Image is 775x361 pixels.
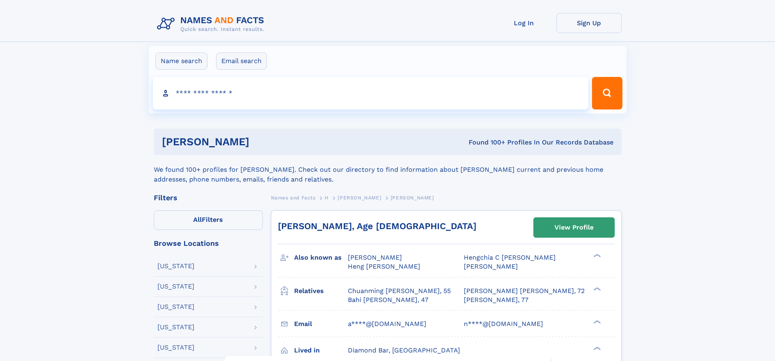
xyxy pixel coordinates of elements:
span: All [193,216,202,223]
a: [PERSON_NAME], Age [DEMOGRAPHIC_DATA] [278,221,476,231]
a: Names and Facts [271,193,316,203]
span: Diamond Bar, [GEOGRAPHIC_DATA] [348,346,460,354]
input: search input [153,77,589,109]
div: Browse Locations [154,240,263,247]
a: H [325,193,329,203]
a: [PERSON_NAME], 77 [464,295,528,304]
div: [US_STATE] [157,344,194,351]
img: Logo Names and Facts [154,13,271,35]
label: Name search [155,53,207,70]
a: Log In [491,13,557,33]
h1: [PERSON_NAME] [162,137,359,147]
div: ❯ [592,286,601,291]
a: Bahi [PERSON_NAME], 47 [348,295,428,304]
h3: Lived in [294,343,348,357]
span: Heng [PERSON_NAME] [348,263,420,270]
div: [US_STATE] [157,263,194,269]
label: Email search [216,53,267,70]
h3: Also known as [294,251,348,265]
button: Search Button [592,77,622,109]
div: ❯ [592,253,601,258]
h3: Relatives [294,284,348,298]
label: Filters [154,210,263,230]
h3: Email [294,317,348,331]
span: [PERSON_NAME] [338,195,381,201]
span: [PERSON_NAME] [464,263,518,270]
a: Sign Up [557,13,622,33]
a: View Profile [534,218,614,237]
div: Found 100+ Profiles In Our Records Database [359,138,613,147]
a: Chuanming [PERSON_NAME], 55 [348,287,451,295]
div: ❯ [592,319,601,324]
div: ❯ [592,346,601,351]
span: [PERSON_NAME] [348,254,402,261]
span: [PERSON_NAME] [391,195,434,201]
div: [US_STATE] [157,324,194,330]
div: [US_STATE] [157,304,194,310]
a: [PERSON_NAME] [338,193,381,203]
div: [US_STATE] [157,283,194,290]
a: [PERSON_NAME] [PERSON_NAME], 72 [464,287,585,295]
span: H [325,195,329,201]
span: Hengchia C [PERSON_NAME] [464,254,556,261]
div: Filters [154,194,263,201]
div: We found 100+ profiles for [PERSON_NAME]. Check out our directory to find information about [PERS... [154,155,622,184]
div: View Profile [555,218,594,237]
